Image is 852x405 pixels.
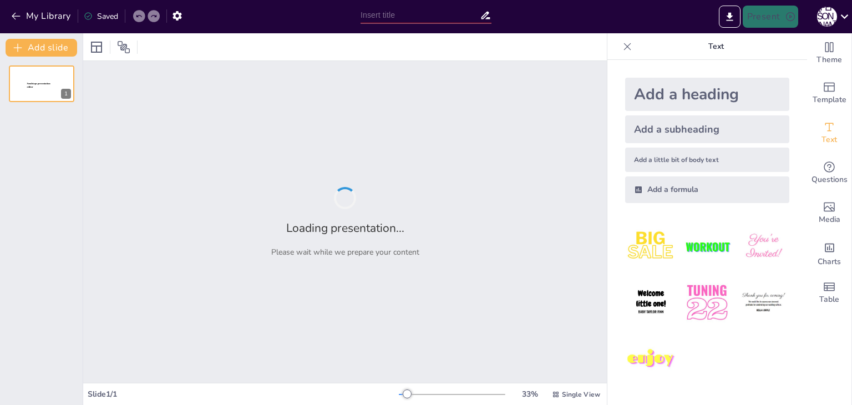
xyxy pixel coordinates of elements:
[61,89,71,99] div: 1
[807,273,851,313] div: Add a table
[819,214,840,226] span: Media
[286,220,404,236] h2: Loading presentation...
[625,115,789,143] div: Add a subheading
[817,6,837,28] button: О [PERSON_NAME]
[9,65,74,102] div: 1
[807,73,851,113] div: Add ready made slides
[816,54,842,66] span: Theme
[807,153,851,193] div: Get real-time input from your audience
[819,293,839,306] span: Table
[625,176,789,203] div: Add a formula
[625,78,789,111] div: Add a heading
[88,38,105,56] div: Layout
[636,33,796,60] p: Text
[817,7,837,27] div: О [PERSON_NAME]
[84,11,118,22] div: Saved
[6,39,77,57] button: Add slide
[743,6,798,28] button: Present
[807,233,851,273] div: Add charts and graphs
[361,7,480,23] input: Insert title
[681,221,733,272] img: 2.jpeg
[27,83,50,89] span: Sendsteps presentation editor
[625,221,677,272] img: 1.jpeg
[807,113,851,153] div: Add text boxes
[813,94,846,106] span: Template
[681,277,733,328] img: 5.jpeg
[625,148,789,172] div: Add a little bit of body text
[88,389,399,399] div: Slide 1 / 1
[625,277,677,328] img: 4.jpeg
[738,221,789,272] img: 3.jpeg
[807,33,851,73] div: Change the overall theme
[117,40,130,54] span: Position
[625,333,677,385] img: 7.jpeg
[271,247,419,257] p: Please wait while we prepare your content
[8,7,75,25] button: My Library
[812,174,848,186] span: Questions
[821,134,837,146] span: Text
[516,389,543,399] div: 33 %
[807,193,851,233] div: Add images, graphics, shapes or video
[738,277,789,328] img: 6.jpeg
[562,390,600,399] span: Single View
[818,256,841,268] span: Charts
[719,6,741,28] button: Export to PowerPoint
